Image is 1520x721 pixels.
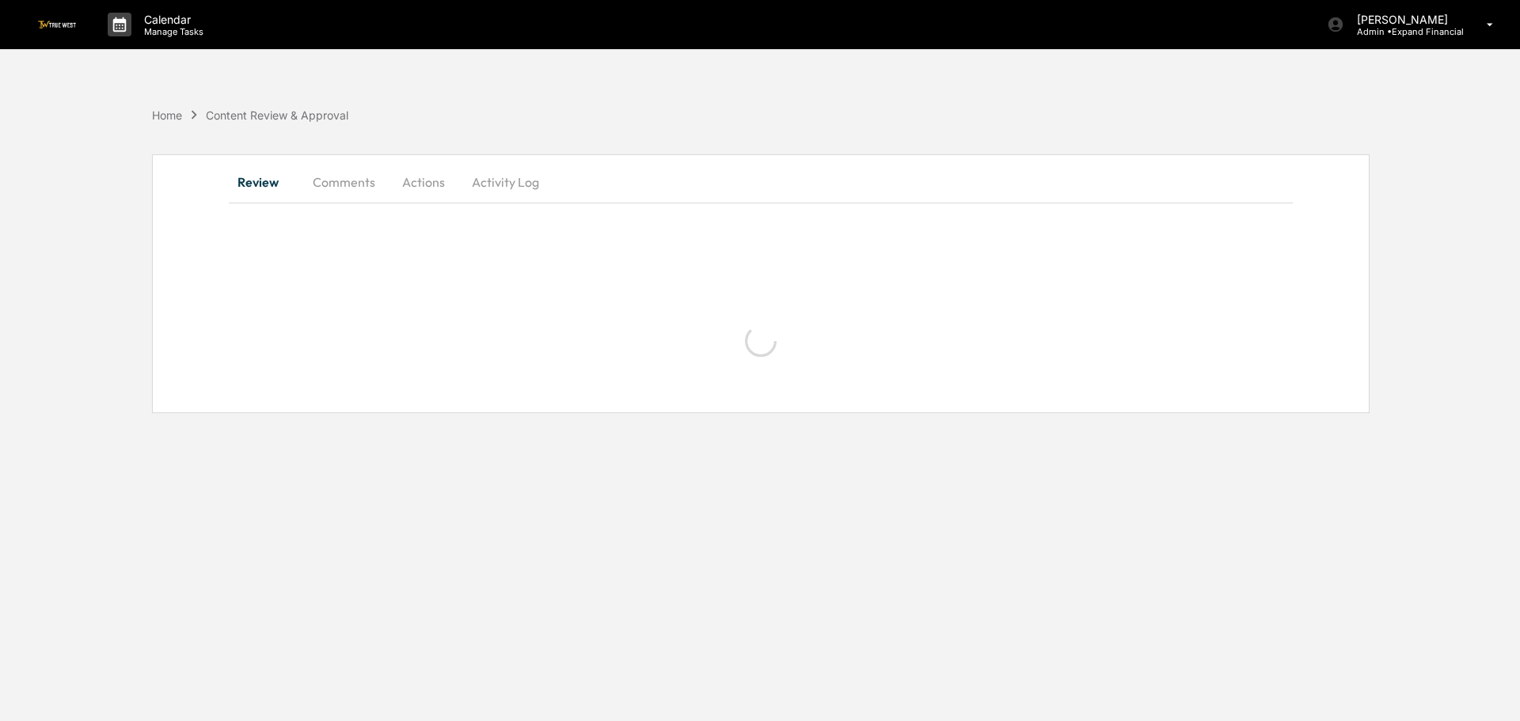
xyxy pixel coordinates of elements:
p: Calendar [131,13,211,26]
button: Activity Log [459,163,552,201]
button: Comments [300,163,388,201]
p: Admin • Expand Financial [1344,26,1464,37]
button: Actions [388,163,459,201]
div: Content Review & Approval [206,108,348,122]
button: Review [229,163,300,201]
p: Manage Tasks [131,26,211,37]
img: logo [38,21,76,28]
p: [PERSON_NAME] [1344,13,1464,26]
div: Home [152,108,182,122]
div: secondary tabs example [229,163,1293,201]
